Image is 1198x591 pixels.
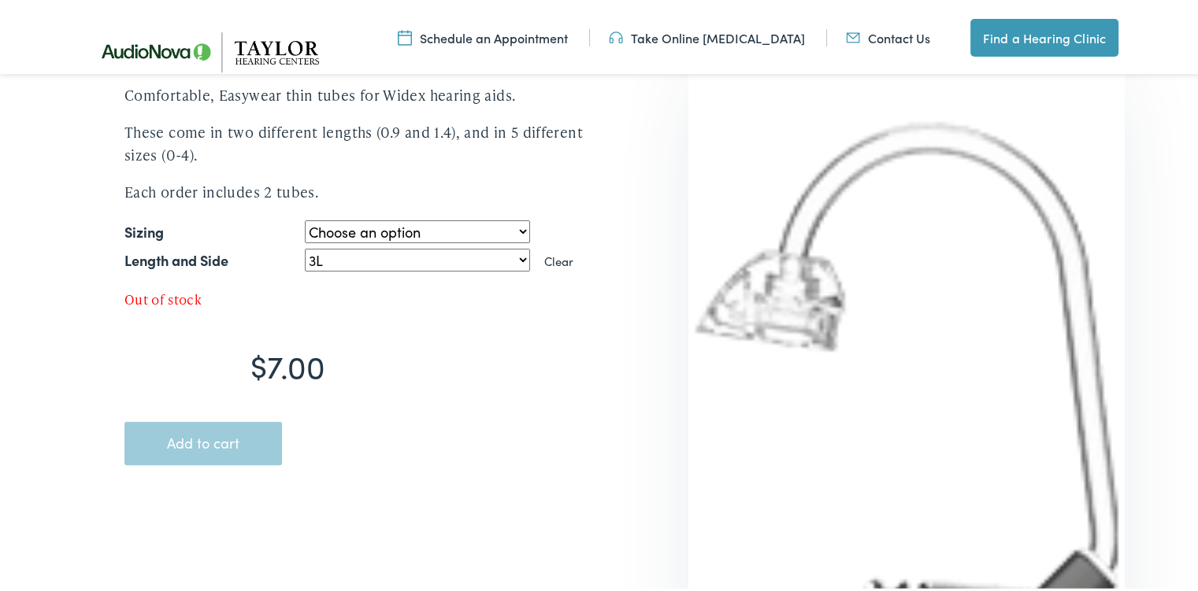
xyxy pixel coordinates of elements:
bdi: 7.00 [250,340,325,384]
button: Add to cart [124,419,282,463]
a: Find a Hearing Clinic [970,16,1118,54]
a: Clear [544,249,573,266]
label: Length and Side [124,243,228,271]
a: Schedule an Appointment [398,26,568,43]
p: Each order includes 2 tubes. [124,178,605,201]
p: Comfortable, Easywear thin tubes for Widex hearing aids. [124,81,605,104]
label: Sizing [124,215,164,243]
a: Take Online [MEDICAL_DATA] [609,26,805,43]
a: Contact Us [846,26,930,43]
img: utility icon [398,26,412,43]
p: Out of stock [124,286,605,308]
span: $ [250,340,267,384]
p: These come in two different lengths (0.9 and 1.4), and in 5 different sizes (0-4). [124,118,605,164]
img: utility icon [846,26,860,43]
img: utility icon [609,26,623,43]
